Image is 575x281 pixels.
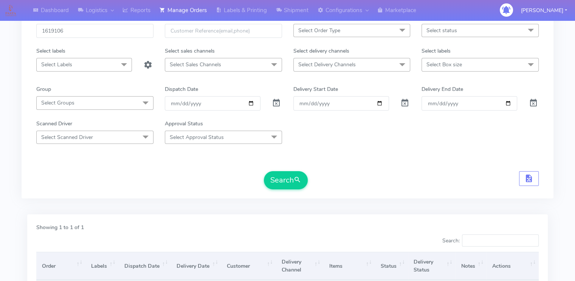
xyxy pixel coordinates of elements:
label: Select delivery channels [293,47,349,55]
label: Delivery Start Date [293,85,338,93]
span: Select Order Type [298,27,340,34]
span: Select Groups [41,99,74,106]
input: Customer Reference(email,phone) [165,24,282,38]
label: Delivery End Date [422,85,463,93]
label: Approval Status [165,120,203,128]
input: Search: [462,234,539,247]
span: Select Box size [426,61,462,68]
th: Customer: activate to sort column ascending [221,252,276,280]
button: [PERSON_NAME] [515,3,573,18]
label: Group [36,85,51,93]
span: Select Labels [41,61,72,68]
label: Dispatch Date [165,85,198,93]
label: Search: [442,234,539,247]
th: Labels: activate to sort column ascending [85,252,119,280]
label: Select labels [422,47,451,55]
label: Select sales channels [165,47,215,55]
span: Select Sales Channels [170,61,221,68]
th: Delivery Status: activate to sort column ascending [408,252,456,280]
th: Status: activate to sort column ascending [375,252,408,280]
label: Select labels [36,47,65,55]
th: Delivery Channel: activate to sort column ascending [276,252,324,280]
th: Order: activate to sort column ascending [36,252,85,280]
th: Items: activate to sort column ascending [323,252,375,280]
button: Search [264,171,308,189]
span: Select Approval Status [170,134,224,141]
th: Delivery Date: activate to sort column ascending [171,252,221,280]
th: Actions: activate to sort column ascending [487,252,539,280]
th: Notes: activate to sort column ascending [456,252,487,280]
span: Select Delivery Channels [298,61,356,68]
label: Showing 1 to 1 of 1 [36,223,84,231]
input: Order Id [36,24,153,38]
span: Select Scanned Driver [41,134,93,141]
label: Scanned Driver [36,120,72,128]
span: Select status [426,27,457,34]
th: Dispatch Date: activate to sort column ascending [118,252,171,280]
